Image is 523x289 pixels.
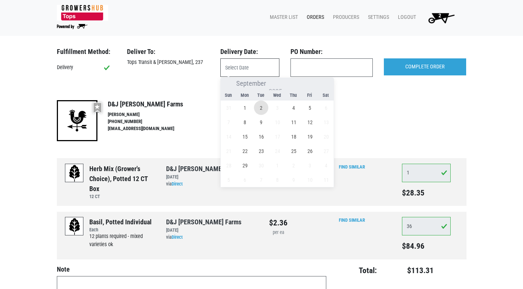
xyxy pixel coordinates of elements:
[286,158,301,173] span: October 2, 2025
[57,48,116,56] h3: Fulfillment Method:
[166,227,256,234] div: [DATE]
[238,173,252,187] span: October 6, 2025
[57,5,108,21] img: 279edf242af8f9d49a69d9d2afa010fb.png
[402,241,451,251] h5: $84.96
[234,80,266,87] select: Month
[270,173,285,187] span: October 8, 2025
[89,233,143,248] span: 12 plants required - mixed varieties ok
[319,173,333,187] span: October 11, 2025
[286,144,301,158] span: September 25, 2025
[319,101,333,115] span: September 6, 2025
[238,115,252,129] span: September 8, 2025
[127,48,209,56] h3: Deliver To:
[402,217,451,235] input: Qty
[221,158,236,173] span: September 28, 2025
[285,93,302,98] span: Thu
[339,217,365,223] a: Find Similar
[220,58,279,77] input: Select Date
[303,173,317,187] span: October 10, 2025
[286,129,301,144] span: September 18, 2025
[318,93,334,98] span: Sat
[270,158,285,173] span: October 1, 2025
[220,93,237,98] span: Sun
[238,144,252,158] span: September 22, 2025
[221,129,236,144] span: September 14, 2025
[238,158,252,173] span: September 29, 2025
[166,174,256,181] div: [DATE]
[57,265,326,273] h4: Note
[254,144,268,158] span: September 23, 2025
[121,58,215,67] div: Tops Transit & [PERSON_NAME], 237
[338,266,377,275] h4: Total:
[89,164,155,194] div: Herb Mix (Grower's choice), Potted 12 CT Box
[238,101,252,115] span: September 1, 2025
[89,227,155,232] h6: Each
[172,234,183,240] a: Direct
[438,13,441,19] span: 2
[270,101,285,115] span: September 3, 2025
[402,164,451,182] input: Qty
[89,217,155,227] div: Basil, Potted Individual
[319,144,333,158] span: September 27, 2025
[253,93,269,98] span: Tue
[303,144,317,158] span: September 26, 2025
[254,158,268,173] span: September 30, 2025
[425,10,458,25] img: Cart
[339,164,365,170] a: Find Similar
[267,229,290,236] div: per ea
[319,115,333,129] span: September 13, 2025
[269,93,285,98] span: Wed
[419,10,461,25] a: 2
[108,111,221,118] li: [PERSON_NAME]
[254,173,268,187] span: October 7, 2025
[108,125,221,132] li: [EMAIL_ADDRESS][DOMAIN_NAME]
[286,101,301,115] span: September 4, 2025
[362,10,392,24] a: Settings
[319,129,333,144] span: September 20, 2025
[270,129,285,144] span: September 17, 2025
[108,100,221,108] h4: D&J [PERSON_NAME] Farms
[220,48,279,56] h3: Delivery Date:
[286,115,301,129] span: September 11, 2025
[254,115,268,129] span: September 9, 2025
[303,101,317,115] span: September 5, 2025
[237,93,253,98] span: Mon
[303,129,317,144] span: September 19, 2025
[166,234,256,241] div: via
[166,165,241,173] a: D&J [PERSON_NAME] Farms
[221,144,236,158] span: September 21, 2025
[301,10,327,24] a: Orders
[254,101,268,115] span: September 2, 2025
[302,93,318,98] span: Fri
[172,181,183,187] a: Direct
[303,115,317,129] span: September 12, 2025
[89,194,155,199] h6: 12 CT
[221,115,236,129] span: September 7, 2025
[264,10,301,24] a: Master List
[108,118,221,125] li: [PHONE_NUMBER]
[270,115,285,129] span: September 10, 2025
[381,266,434,275] h4: $113.31
[286,173,301,187] span: October 9, 2025
[57,100,97,141] img: 22-9b480c55cff4f9832ac5d9578bf63b94.png
[270,144,285,158] span: September 24, 2025
[221,101,236,115] span: August 31, 2025
[402,188,451,198] h5: $28.35
[267,217,290,229] div: $2.36
[392,10,419,24] a: Logout
[319,158,333,173] span: October 4, 2025
[238,129,252,144] span: September 15, 2025
[254,129,268,144] span: September 16, 2025
[290,48,373,56] h3: PO Number:
[57,24,87,29] img: Powered by Big Wheelbarrow
[166,181,256,188] div: via
[65,164,84,183] img: placeholder-variety-43d6402dacf2d531de610a020419775a.svg
[65,217,84,236] img: placeholder-variety-43d6402dacf2d531de610a020419775a.svg
[327,10,362,24] a: Producers
[221,173,236,187] span: October 5, 2025
[384,58,466,75] input: COMPLETE ORDER
[166,218,241,226] a: D&J [PERSON_NAME] Farms
[303,158,317,173] span: October 3, 2025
